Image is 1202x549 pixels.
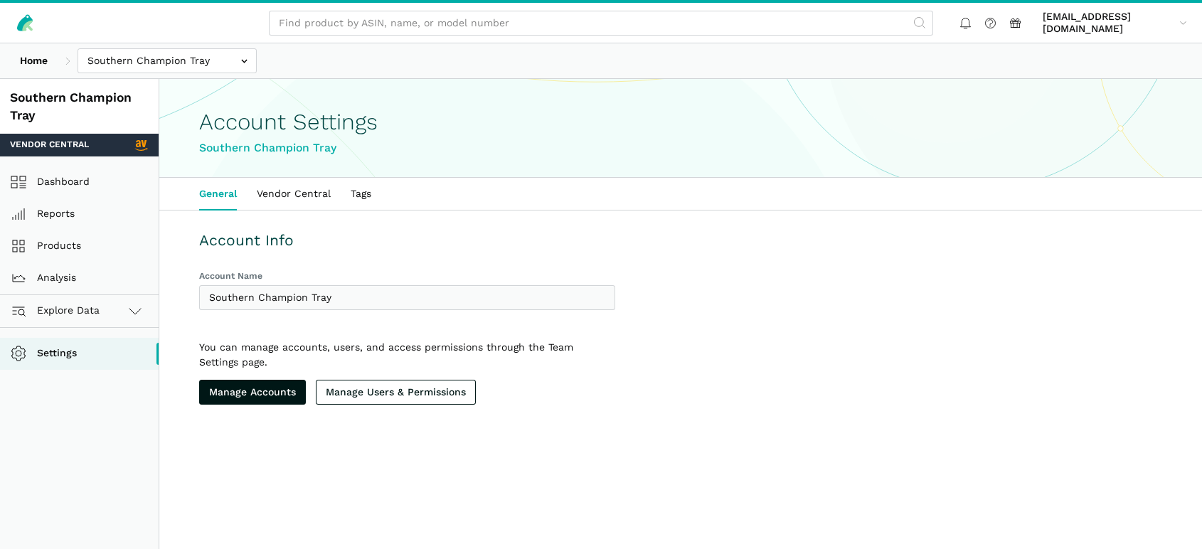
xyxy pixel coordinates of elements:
[1038,8,1192,38] a: [EMAIL_ADDRESS][DOMAIN_NAME]
[199,139,681,157] div: Southern Champion Tray
[316,380,476,405] a: Manage Users & Permissions
[247,178,341,210] a: Vendor Central
[199,340,615,370] p: You can manage accounts, users, and access permissions through the Team Settings page.
[10,139,89,151] span: Vendor Central
[1043,11,1174,36] span: [EMAIL_ADDRESS][DOMAIN_NAME]
[78,48,257,73] input: Southern Champion Tray
[199,230,615,250] h3: Account Info
[10,48,58,73] a: Home
[199,380,306,405] a: Manage Accounts
[199,110,681,134] h1: Account Settings
[15,302,100,319] span: Explore Data
[341,178,381,210] a: Tags
[189,178,247,210] a: General
[10,89,149,124] div: Southern Champion Tray
[199,270,615,283] label: Account Name
[269,11,933,36] input: Find product by ASIN, name, or model number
